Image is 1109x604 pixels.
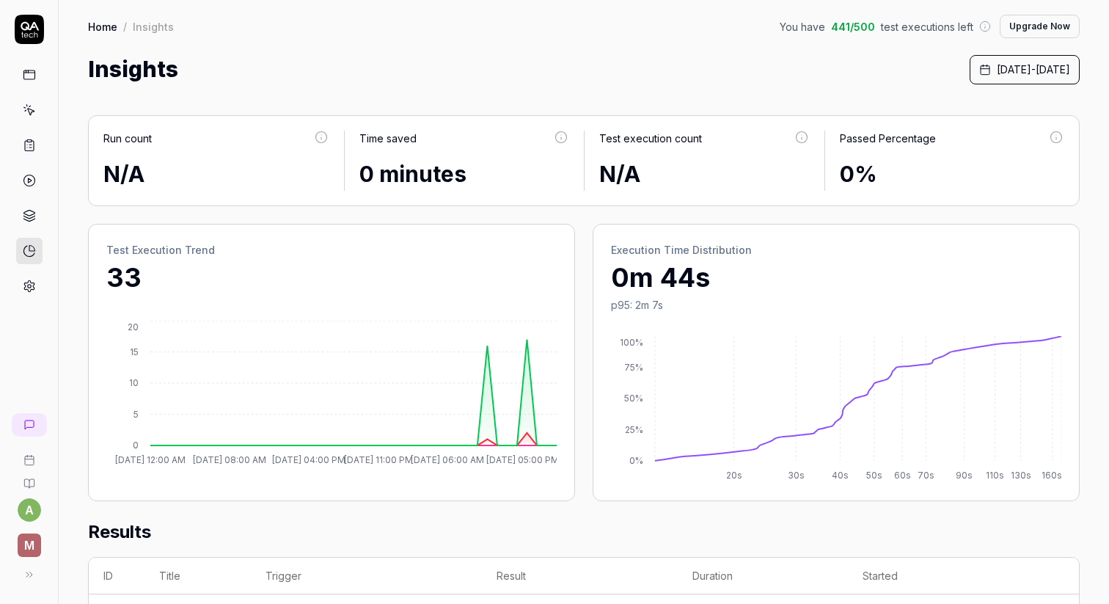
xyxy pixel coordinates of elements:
[129,377,139,388] tspan: 10
[103,158,329,191] div: N/A
[986,470,1004,481] tspan: 110s
[788,470,805,481] tspan: 30s
[956,470,973,481] tspan: 90s
[866,470,882,481] tspan: 50s
[106,258,557,297] p: 33
[831,19,875,34] span: 441 / 500
[88,19,117,34] a: Home
[103,131,152,146] div: Run count
[359,131,417,146] div: Time saved
[106,242,557,258] h2: Test Execution Trend
[130,346,139,357] tspan: 15
[344,454,413,465] tspan: [DATE] 11:00 PM
[624,393,643,404] tspan: 50%
[6,466,52,490] a: Documentation
[1000,15,1080,38] button: Upgrade Now
[780,19,825,34] span: You have
[411,454,484,465] tspan: [DATE] 06:00 AM
[272,454,345,465] tspan: [DATE] 04:00 PM
[918,470,934,481] tspan: 70s
[123,19,127,34] div: /
[89,558,144,594] th: ID
[611,242,1061,258] h2: Execution Time Distribution
[18,534,41,557] span: M
[624,362,643,373] tspan: 75%
[970,55,1080,84] button: [DATE]-[DATE]
[128,321,139,332] tspan: 20
[115,454,186,465] tspan: [DATE] 12:00 AM
[18,498,41,522] button: a
[1011,470,1031,481] tspan: 130s
[678,558,848,594] th: Duration
[611,258,1061,297] p: 0m 44s
[881,19,973,34] span: test executions left
[251,558,481,594] th: Trigger
[832,470,849,481] tspan: 40s
[12,413,47,437] a: New conversation
[611,297,1061,313] p: p95: 2m 7s
[1042,470,1062,481] tspan: 160s
[133,409,139,420] tspan: 5
[88,53,178,86] h1: Insights
[6,443,52,466] a: Book a call with us
[840,131,936,146] div: Passed Percentage
[6,522,52,560] button: M
[599,158,810,191] div: N/A
[193,454,266,465] tspan: [DATE] 08:00 AM
[625,424,643,435] tspan: 25%
[848,558,1014,594] th: Started
[144,558,251,594] th: Title
[88,519,1080,557] h2: Results
[726,470,742,481] tspan: 20s
[486,454,559,465] tspan: [DATE] 05:00 PM
[629,455,643,466] tspan: 0%
[359,158,570,191] div: 0 minutes
[133,440,139,451] tspan: 0
[997,62,1070,77] span: [DATE] - [DATE]
[482,558,678,594] th: Result
[620,337,643,348] tspan: 100%
[894,470,911,481] tspan: 60s
[599,131,702,146] div: Test execution count
[840,158,1065,191] div: 0%
[133,19,174,34] div: Insights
